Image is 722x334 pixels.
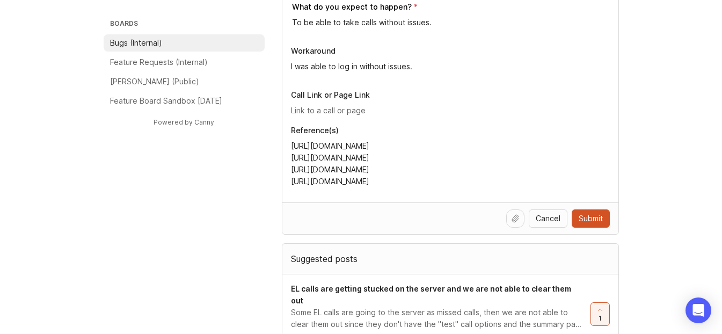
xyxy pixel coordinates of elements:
[292,2,412,12] p: What do you expect to happen?
[291,284,571,305] span: EL calls are getting stucked on the server and we are not able to clear them out
[579,213,603,224] span: Submit
[104,54,265,71] a: Feature Requests (Internal)
[291,307,582,330] div: Some EL calls are going to the server as missed calls, then we are not able to clear them out sin...
[152,116,216,128] a: Powered by Canny
[291,46,610,56] p: Workaround
[282,244,618,274] div: Suggested posts
[110,38,162,48] p: Bugs (Internal)
[291,90,610,100] p: Call Link or Page Link
[104,73,265,90] a: [PERSON_NAME] (Public)
[108,17,265,32] h3: Boards
[599,314,602,323] span: 1
[291,105,610,117] input: Link to a call or page
[104,34,265,52] a: Bugs (Internal)
[110,96,222,106] p: Feature Board Sandbox [DATE]
[529,209,567,228] button: Cancel
[291,125,610,136] p: Reference(s)
[292,17,610,28] textarea: To be able to take calls without issues.
[685,297,711,323] div: Open Intercom Messenger
[590,302,610,326] button: 1
[110,57,208,68] p: Feature Requests (Internal)
[104,92,265,110] a: Feature Board Sandbox [DATE]
[536,213,560,224] span: Cancel
[110,76,199,87] p: [PERSON_NAME] (Public)
[291,61,610,72] textarea: I was able to log in without issues.
[572,209,610,228] button: Submit
[291,140,610,187] textarea: [URL][DOMAIN_NAME] [URL][DOMAIN_NAME] [URL][DOMAIN_NAME] [URL][DOMAIN_NAME]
